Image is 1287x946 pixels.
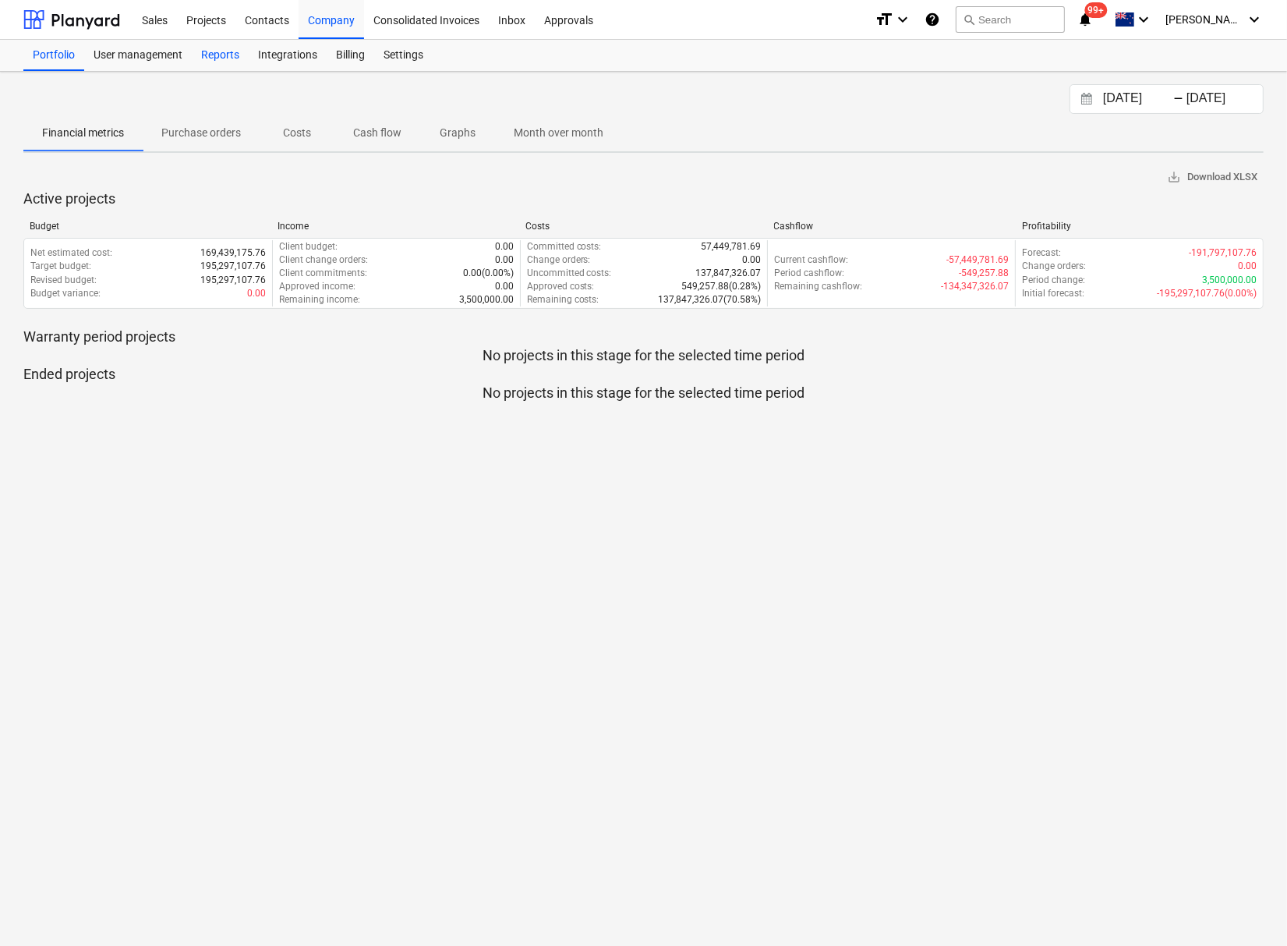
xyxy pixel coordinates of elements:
[701,240,761,253] p: 57,449,781.69
[192,40,249,71] a: Reports
[459,293,514,306] p: 3,500,000.00
[514,125,603,141] p: Month over month
[1202,274,1257,287] p: 3,500,000.00
[1073,90,1100,108] button: Interact with the calendar and add the check-in date for your trip.
[23,190,1264,208] p: Active projects
[1245,10,1264,29] i: keyboard_arrow_down
[1077,10,1093,29] i: notifications
[278,221,513,232] div: Income
[774,221,1009,232] div: Cashflow
[200,260,266,273] p: 195,297,107.76
[1157,287,1257,300] p: -195,297,107.76 ( 0.00% )
[1161,165,1264,190] button: Download XLSX
[1238,260,1257,273] p: 0.00
[774,280,862,293] p: Remaining cashflow :
[963,13,975,26] span: search
[527,267,612,280] p: Uncommitted costs :
[941,280,1009,293] p: -134,347,326.07
[1022,274,1085,287] p: Period change :
[695,267,761,280] p: 137,847,326.07
[23,384,1264,402] p: No projects in this stage for the selected time period
[1173,94,1183,104] div: -
[774,253,848,267] p: Current cashflow :
[1022,246,1061,260] p: Forecast :
[742,253,761,267] p: 0.00
[30,274,97,287] p: Revised budget :
[959,267,1009,280] p: -549,257.88
[875,10,893,29] i: format_size
[374,40,433,71] a: Settings
[893,10,912,29] i: keyboard_arrow_down
[161,125,241,141] p: Purchase orders
[279,293,360,306] p: Remaining income :
[353,125,401,141] p: Cash flow
[23,346,1264,365] p: No projects in this stage for the selected time period
[84,40,192,71] a: User management
[495,280,514,293] p: 0.00
[681,280,761,293] p: 549,257.88 ( 0.28% )
[1167,168,1257,186] span: Download XLSX
[495,240,514,253] p: 0.00
[279,240,338,253] p: Client budget :
[527,293,599,306] p: Remaining costs :
[30,287,101,300] p: Budget variance :
[527,253,591,267] p: Change orders :
[925,10,940,29] i: Knowledge base
[30,246,112,260] p: Net estimated cost :
[1183,88,1263,110] input: End Date
[23,365,1264,384] p: Ended projects
[495,253,514,267] p: 0.00
[1022,260,1086,273] p: Change orders :
[1134,10,1153,29] i: keyboard_arrow_down
[30,260,91,273] p: Target budget :
[200,246,266,260] p: 169,439,175.76
[23,40,84,71] a: Portfolio
[1022,221,1257,232] div: Profitability
[1022,287,1084,300] p: Initial forecast :
[279,253,368,267] p: Client change orders :
[1167,170,1181,184] span: save_alt
[1165,13,1243,26] span: [PERSON_NAME]
[327,40,374,71] a: Billing
[1209,871,1287,946] iframe: Chat Widget
[946,253,1009,267] p: -57,449,781.69
[249,40,327,71] a: Integrations
[279,267,367,280] p: Client commitments :
[1100,88,1179,110] input: Start Date
[527,240,602,253] p: Committed costs :
[439,125,476,141] p: Graphs
[30,221,265,232] div: Budget
[23,328,1264,346] p: Warranty period projects
[527,280,595,293] p: Approved costs :
[658,293,761,306] p: 137,847,326.07 ( 70.58% )
[278,125,316,141] p: Costs
[247,287,266,300] p: 0.00
[774,267,844,280] p: Period cashflow :
[42,125,124,141] p: Financial metrics
[463,267,514,280] p: 0.00 ( 0.00% )
[279,280,355,293] p: Approved income :
[956,6,1065,33] button: Search
[525,221,761,232] div: Costs
[1189,246,1257,260] p: -191,797,107.76
[200,274,266,287] p: 195,297,107.76
[1085,2,1108,18] span: 99+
